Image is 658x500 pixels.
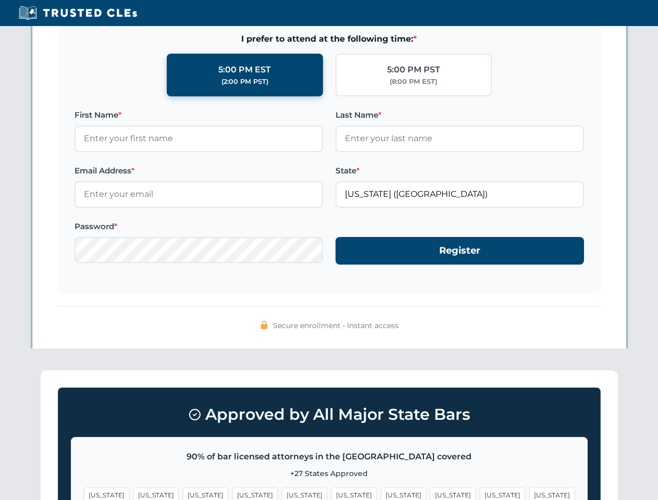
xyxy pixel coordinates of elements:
[75,109,323,121] label: First Name
[260,321,268,329] img: 🔒
[75,165,323,177] label: Email Address
[75,126,323,152] input: Enter your first name
[75,181,323,207] input: Enter your email
[221,77,268,87] div: (2:00 PM PST)
[71,401,588,429] h3: Approved by All Major State Bars
[387,63,440,77] div: 5:00 PM PST
[336,181,584,207] input: Florida (FL)
[218,63,271,77] div: 5:00 PM EST
[336,126,584,152] input: Enter your last name
[16,5,140,21] img: Trusted CLEs
[390,77,437,87] div: (8:00 PM EST)
[75,220,323,233] label: Password
[273,320,399,331] span: Secure enrollment • Instant access
[336,237,584,265] button: Register
[75,32,584,46] span: I prefer to attend at the following time:
[84,468,575,479] p: +27 States Approved
[84,450,575,464] p: 90% of bar licensed attorneys in the [GEOGRAPHIC_DATA] covered
[336,109,584,121] label: Last Name
[336,165,584,177] label: State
